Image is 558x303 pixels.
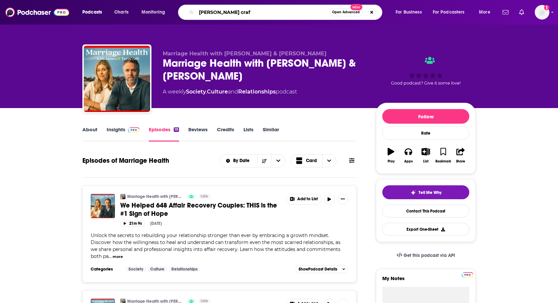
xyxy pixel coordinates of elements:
[404,253,455,258] span: Get this podcast via API
[5,6,69,19] img: Podchaser - Follow, Share and Rate Podcasts
[400,144,417,167] button: Apps
[82,156,169,165] h1: Episodes of Marriage Health
[271,154,285,167] button: open menu
[396,8,422,17] span: For Business
[217,126,234,142] a: Credits
[127,194,182,199] a: Marriage Health with [PERSON_NAME] & [PERSON_NAME]
[137,7,174,18] button: open menu
[149,126,179,142] a: Episodes19
[113,254,123,260] button: more
[169,267,200,272] a: Relationships
[107,126,139,142] a: InsightsPodchaser Pro
[516,7,527,18] a: Show notifications dropdown
[263,126,279,142] a: Similar
[174,127,179,132] div: 19
[291,154,336,167] button: Choose View
[91,267,121,272] h3: Categories
[150,221,162,226] div: [DATE]
[120,194,126,199] img: Marriage Health with James & Teri Craft
[233,158,252,163] span: By Date
[201,193,208,200] span: Idle
[417,144,434,167] button: List
[120,220,145,227] button: 21m 9s
[474,7,499,18] button: open menu
[188,126,208,142] a: Reviews
[306,158,317,163] span: Card
[120,201,277,218] span: We Helped 648 Affair Recovery Couples: THIS is the #1 Sign of Hope
[91,232,340,259] span: Unlock the secrets to rebuilding your relationship stronger than ever by embracing a growth minds...
[163,50,326,57] span: Marriage Health with [PERSON_NAME] & [PERSON_NAME]
[332,11,360,14] span: Open Advanced
[257,154,271,167] button: Sort Direction
[147,267,167,272] a: Culture
[220,158,257,163] button: open menu
[186,89,206,95] a: Society
[82,8,102,17] span: Podcasts
[418,190,441,195] span: Tell Me Why
[128,127,139,133] img: Podchaser Pro
[382,126,469,140] div: Rate
[207,89,228,95] a: Culture
[423,159,428,163] div: List
[120,201,282,218] a: We Helped 648 Affair Recovery Couples: THIS is the #1 Sign of Hope
[382,109,469,124] button: Follow
[91,194,115,218] img: We Helped 648 Affair Recovery Couples: THIS is the #1 Sign of Hope
[382,275,469,287] label: My Notes
[404,159,413,163] div: Apps
[287,194,321,204] button: Show More Button
[433,8,465,17] span: For Podcasters
[434,144,452,167] button: Bookmark
[238,89,276,95] a: Relationships
[535,5,549,20] img: User Profile
[329,8,363,16] button: Open AdvancedNew
[299,267,337,272] span: Show Podcast Details
[382,205,469,217] a: Contact This Podcast
[126,267,146,272] a: Society
[382,223,469,236] button: Export One-Sheet
[337,194,348,205] button: Show More Button
[243,126,253,142] a: Lists
[479,8,490,17] span: More
[391,247,460,264] a: Get this podcast via API
[220,154,286,167] h2: Choose List sort
[535,5,549,20] span: Logged in as heidi.egloff
[500,7,511,18] a: Show notifications dropdown
[428,7,474,18] button: open menu
[109,253,112,259] span: ...
[350,4,362,10] span: New
[78,7,111,18] button: open menu
[388,159,395,163] div: Play
[462,272,473,277] img: Podchaser Pro
[297,197,318,202] span: Add to List
[228,89,238,95] span: and
[391,7,430,18] button: open menu
[110,7,133,18] a: Charts
[82,126,97,142] a: About
[391,81,461,86] span: Good podcast? Give it some love!
[184,5,389,20] div: Search podcasts, credits, & more...
[376,50,476,91] div: Good podcast? Give it some love!
[411,190,416,195] img: tell me why sparkle
[141,8,165,17] span: Monitoring
[535,5,549,20] button: Show profile menu
[163,88,297,96] div: A weekly podcast
[84,46,150,112] img: Marriage Health with James & Teri Craft
[544,5,549,10] svg: Add a profile image
[382,144,400,167] button: Play
[435,159,451,163] div: Bookmark
[206,89,207,95] span: ,
[382,185,469,199] button: tell me why sparkleTell Me Why
[452,144,469,167] button: Share
[296,265,348,273] button: ShowPodcast Details
[196,7,329,18] input: Search podcasts, credits, & more...
[198,194,211,199] a: Idle
[456,159,465,163] div: Share
[114,8,129,17] span: Charts
[462,271,473,277] a: Pro website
